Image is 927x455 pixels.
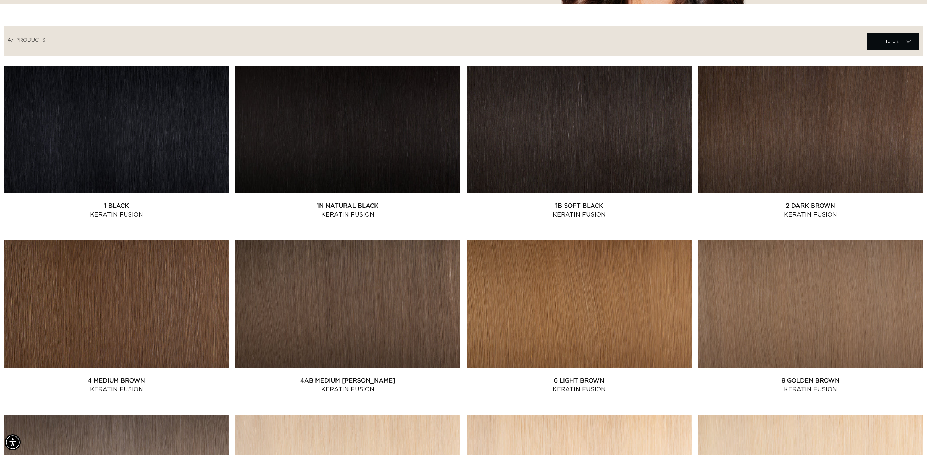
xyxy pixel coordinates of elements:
a: 1N Natural Black Keratin Fusion [235,202,460,219]
a: 4 Medium Brown Keratin Fusion [4,376,229,394]
iframe: Chat Widget [891,420,927,455]
div: Accessibility Menu [5,434,21,450]
summary: Filter [867,33,919,50]
span: Filter [883,34,899,48]
a: 6 Light Brown Keratin Fusion [467,376,692,394]
a: 2 Dark Brown Keratin Fusion [698,202,923,219]
span: 47 products [8,38,46,43]
a: 1 Black Keratin Fusion [4,202,229,219]
a: 8 Golden Brown Keratin Fusion [698,376,923,394]
a: 4AB Medium [PERSON_NAME] Keratin Fusion [235,376,460,394]
a: 1B Soft Black Keratin Fusion [467,202,692,219]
